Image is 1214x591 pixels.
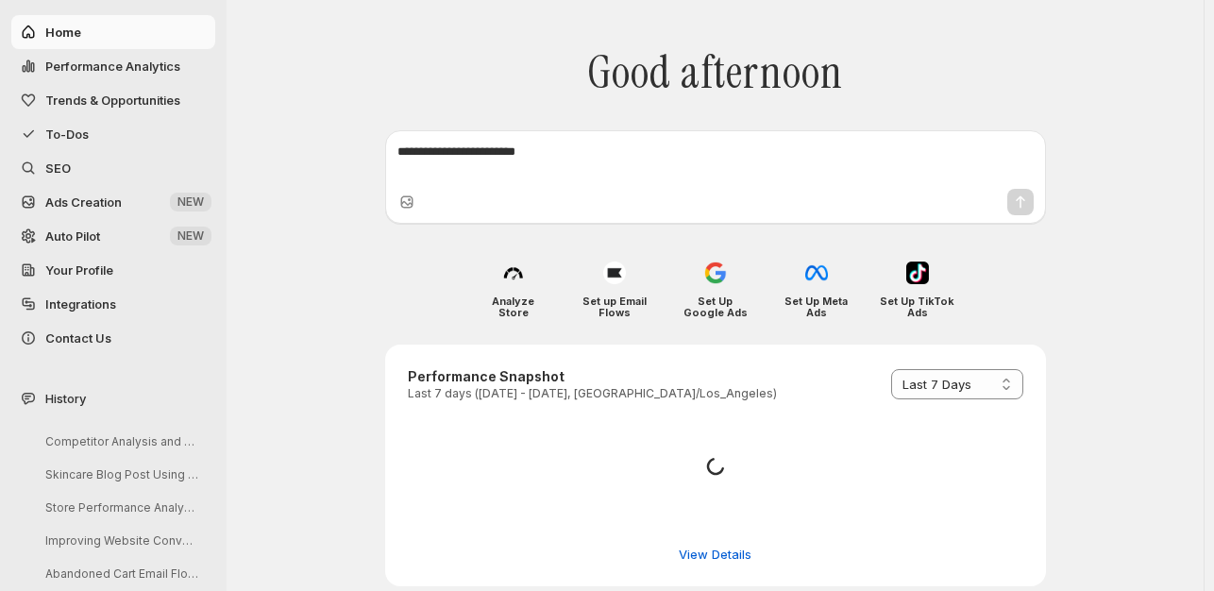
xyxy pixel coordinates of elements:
h4: Set up Email Flows [577,295,651,318]
button: Trends & Opportunities [11,83,215,117]
p: Last 7 days ([DATE] - [DATE], [GEOGRAPHIC_DATA]/Los_Angeles) [408,386,777,401]
img: Analyze Store icon [502,262,525,284]
span: View Details [679,545,751,564]
a: Integrations [11,287,215,321]
span: NEW [177,228,204,244]
h4: Set Up TikTok Ads [880,295,954,318]
button: Store Performance Analysis and Recommendations [30,493,210,522]
span: Contact Us [45,330,111,346]
span: Home [45,25,81,40]
img: Set Up Meta Ads icon [805,262,828,284]
span: NEW [177,194,204,210]
span: Performance Analytics [45,59,180,74]
button: Upload image [397,193,416,211]
a: Auto Pilot [11,219,215,253]
span: Your Profile [45,262,113,278]
button: Competitor Analysis and Keyword Suggestions [30,427,210,456]
span: History [45,389,86,408]
button: To-Dos [11,117,215,151]
button: Abandoned Cart Email Flow Strategy [30,559,210,588]
img: Set Up TikTok Ads icon [906,262,929,284]
button: Ads Creation [11,185,215,219]
button: Skincare Blog Post Using Glamourous Grace [30,460,210,489]
h4: Set Up Google Ads [678,295,752,318]
a: Your Profile [11,253,215,287]
h3: Performance Snapshot [408,367,777,386]
span: Good afternoon [587,45,844,100]
img: Set Up Google Ads icon [704,262,727,284]
h4: Analyze Store [476,295,550,318]
img: Set up Email Flows icon [603,262,626,284]
h4: Set Up Meta Ads [779,295,853,318]
span: SEO [45,160,71,176]
span: Ads Creation [45,194,122,210]
a: SEO [11,151,215,185]
span: Trends & Opportunities [45,93,180,108]
span: Auto Pilot [45,228,100,244]
button: View detailed performance [667,539,763,569]
button: Contact Us [11,321,215,355]
button: Improving Website Conversion from Increased Traffic [30,526,210,555]
button: Performance Analytics [11,49,215,83]
span: To-Dos [45,127,89,142]
span: Integrations [45,296,116,312]
button: Home [11,15,215,49]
